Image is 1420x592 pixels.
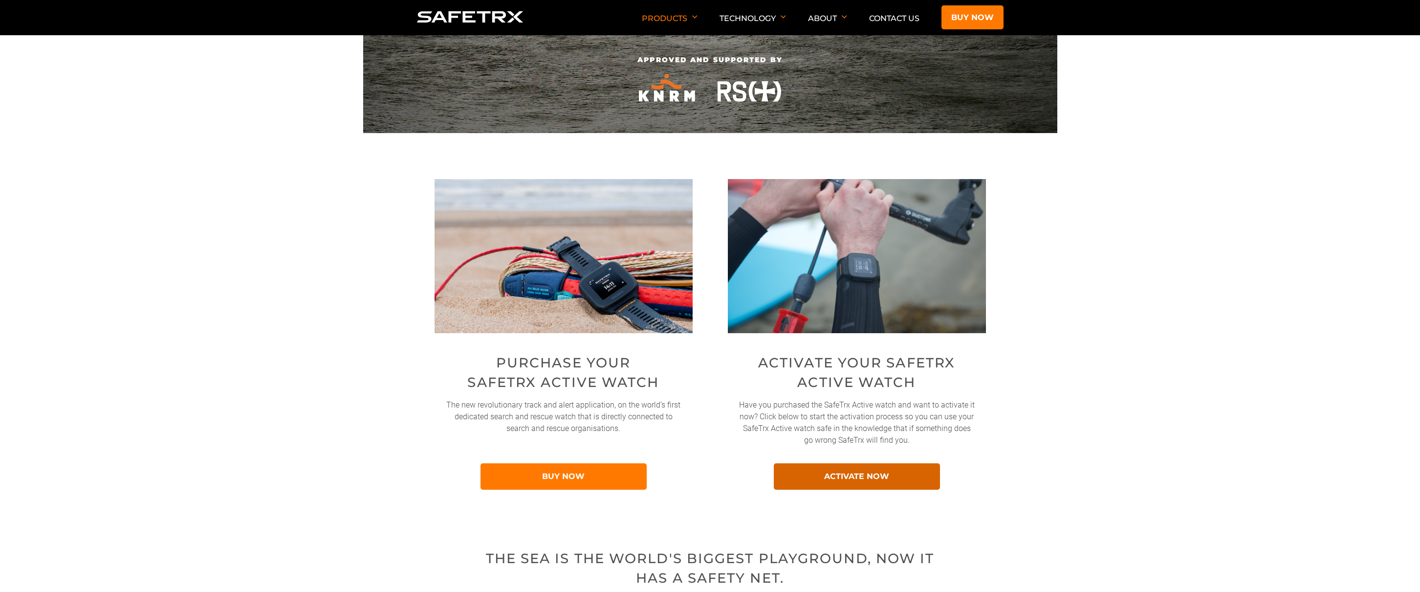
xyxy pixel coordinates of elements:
[642,14,698,35] p: Products
[692,15,698,19] img: Arrow down icon
[629,55,791,103] div: Approved and Supported by
[738,399,976,446] p: Have you purchased the SafeTrx Active watch and want to activate it now? Click below to start the...
[869,14,919,23] a: Contact Us
[774,463,940,490] a: ACTIVATE NOW
[842,15,847,19] img: Arrow down icon
[463,353,664,392] h2: PURCHASE YOUR SAFETRX ACTIVE WATCH
[417,11,524,23] img: Logo SafeTrx
[720,14,786,35] p: Technology
[481,463,647,490] a: BUY NOW
[941,5,1004,29] a: Buy now
[445,399,682,446] p: The new revolutionary track and alert application, on the world’s first dedicated search and resc...
[808,14,847,35] p: About
[1371,545,1420,592] iframe: Chat Widget
[481,548,939,588] h2: The sea is the world's biggest playground, now it has a safety net.
[756,353,958,392] h2: ACTIVATE YOUR SAFETRX ACTIVE WATCH
[781,15,786,19] img: Arrow down icon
